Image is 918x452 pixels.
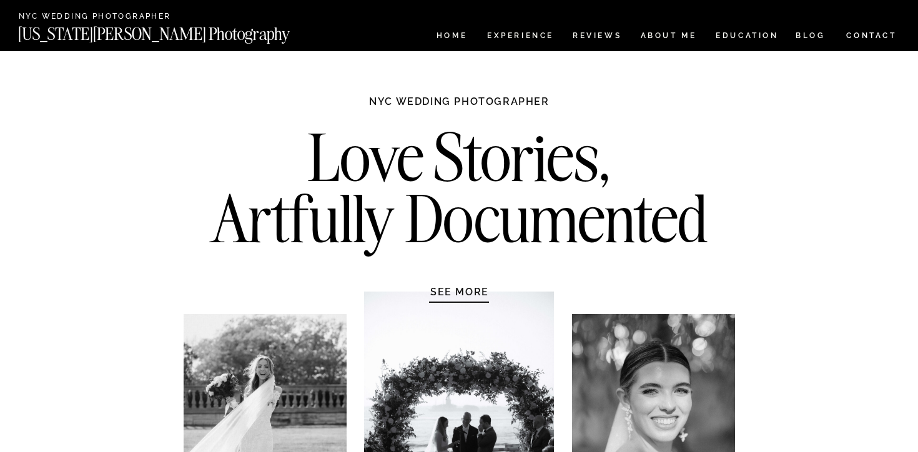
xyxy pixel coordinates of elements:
a: HOME [434,32,470,42]
h2: Love Stories, Artfully Documented [197,127,721,258]
a: NYC Wedding Photographer [19,12,207,22]
a: REVIEWS [573,32,619,42]
a: [US_STATE][PERSON_NAME] Photography [18,26,332,36]
a: ABOUT ME [640,32,697,42]
a: Experience [487,32,553,42]
a: BLOG [796,32,826,42]
a: CONTACT [846,29,897,42]
a: EDUCATION [714,32,780,42]
h1: NYC WEDDING PHOTOGRAPHER [342,95,576,120]
a: SEE MORE [400,285,519,298]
